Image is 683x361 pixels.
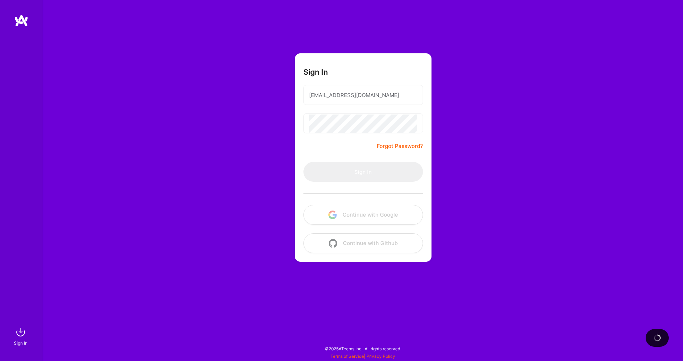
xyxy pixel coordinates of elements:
[328,211,337,219] img: icon
[330,354,395,359] span: |
[303,205,423,225] button: Continue with Google
[303,68,328,76] h3: Sign In
[377,142,423,150] a: Forgot Password?
[303,162,423,182] button: Sign In
[366,354,395,359] a: Privacy Policy
[14,339,27,347] div: Sign In
[329,239,337,248] img: icon
[43,340,683,357] div: © 2025 ATeams Inc., All rights reserved.
[653,334,662,342] img: loading
[14,325,28,339] img: sign in
[330,354,364,359] a: Terms of Service
[15,325,28,347] a: sign inSign In
[303,233,423,253] button: Continue with Github
[14,14,28,27] img: logo
[309,86,417,104] input: Email...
